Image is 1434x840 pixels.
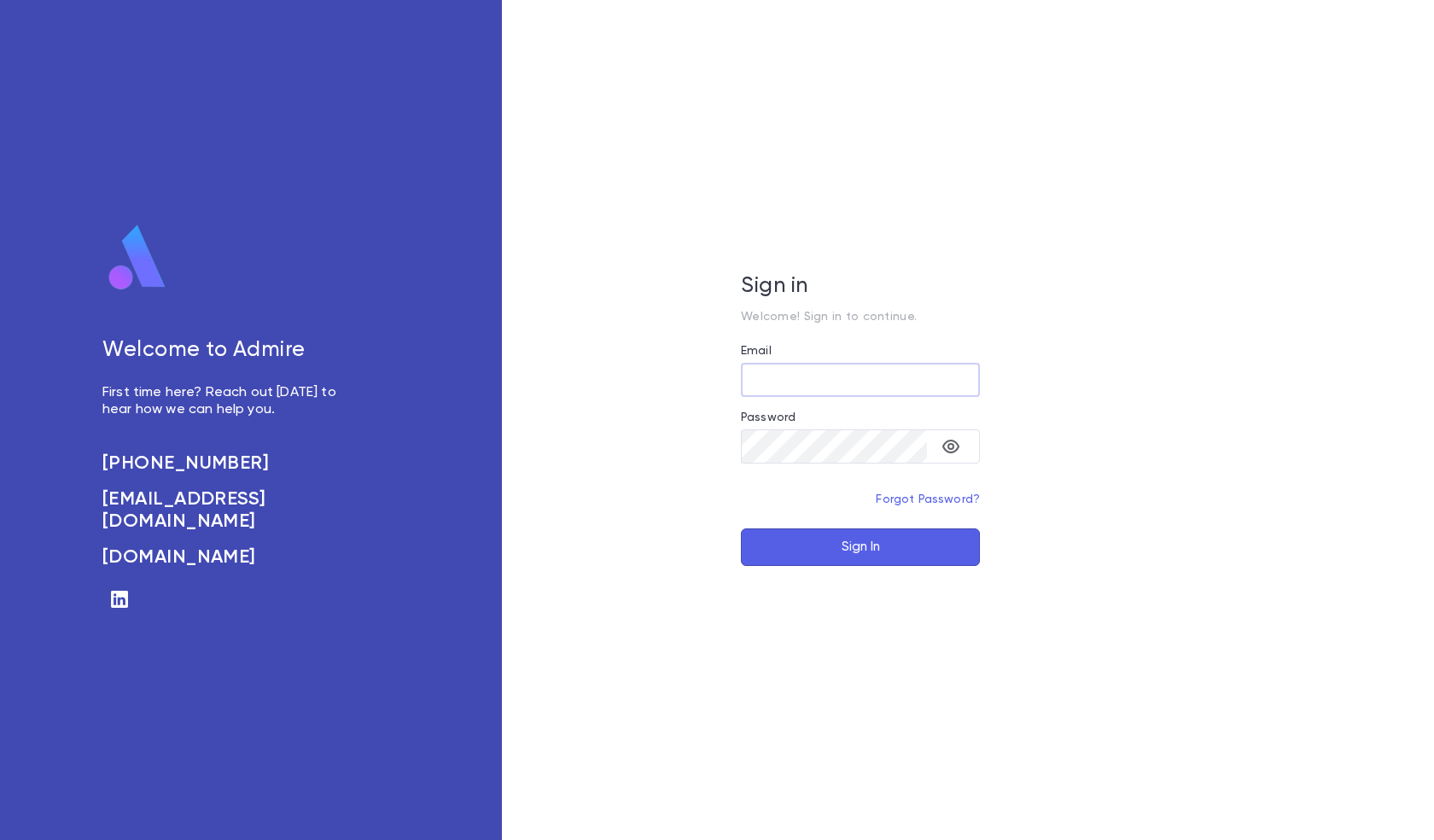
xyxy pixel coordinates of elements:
a: Forgot Password? [876,493,980,505]
label: Password [741,411,796,424]
a: [PHONE_NUMBER] [102,452,355,475]
h5: Sign in [741,274,980,300]
label: Email [741,344,772,358]
p: Welcome! Sign in to continue. [741,310,980,324]
p: First time here? Reach out [DATE] to hear how we can help you. [102,384,355,418]
a: [DOMAIN_NAME] [102,546,355,569]
img: logo [102,224,172,292]
h5: Welcome to Admire [102,338,355,364]
a: [EMAIL_ADDRESS][DOMAIN_NAME] [102,488,355,533]
button: Sign In [741,528,980,566]
button: toggle password visibility [934,429,968,464]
